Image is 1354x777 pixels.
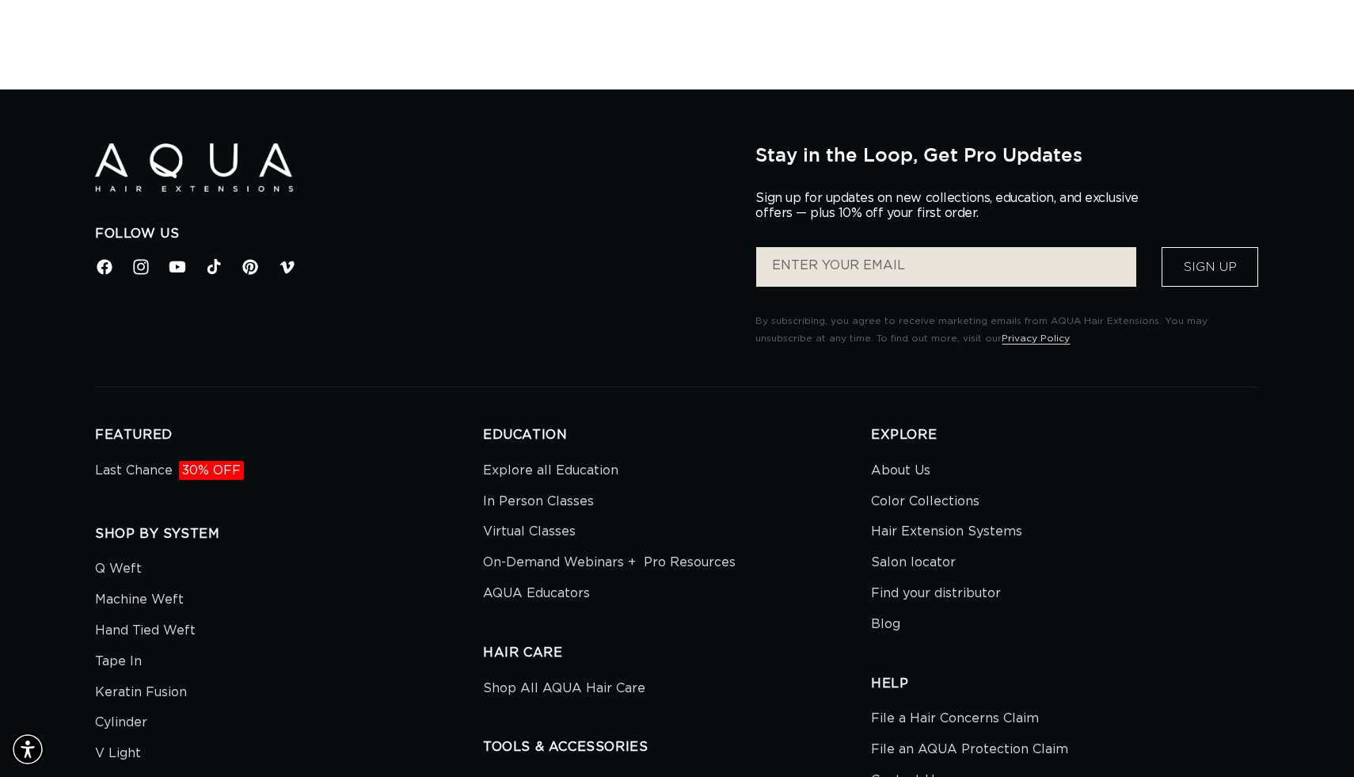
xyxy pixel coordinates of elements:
a: Hair Extension Systems [871,516,1022,547]
a: Blog [871,609,900,640]
a: File a Hair Concerns Claim [871,707,1039,734]
h2: Follow Us [95,226,732,242]
div: Accessibility Menu [10,732,45,767]
p: By subscribing, you agree to receive marketing emails from AQUA Hair Extensions. You may unsubscr... [755,313,1259,347]
iframe: Chat Widget [1275,701,1354,777]
a: Color Collections [871,486,979,517]
input: ENTER YOUR EMAIL [756,247,1136,287]
a: Q Weft [95,558,142,585]
a: Machine Weft [95,585,184,615]
a: Find your distributor [871,578,1001,609]
a: Salon locator [871,547,956,578]
a: V Light [95,738,141,769]
h2: HAIR CARE [483,645,871,661]
h2: HELP [871,676,1259,692]
a: Hand Tied Weft [95,615,196,646]
a: AQUA Educators [483,578,590,609]
a: In Person Classes [483,486,594,517]
h2: EXPLORE [871,427,1259,444]
h2: FEATURED [95,427,483,444]
p: Sign up for updates on new collections, education, and exclusive offers — plus 10% off your first... [755,191,1151,221]
span: 30% OFF [179,461,244,480]
a: Keratin Fusion [95,677,187,708]
a: Tape In [95,646,142,677]
a: Virtual Classes [483,516,576,547]
a: Cylinder [95,707,147,738]
a: Last Chance30% OFF [95,459,244,486]
a: Privacy Policy [1002,333,1070,343]
h2: Stay in the Loop, Get Pro Updates [755,143,1259,166]
img: Aqua Hair Extensions [95,143,293,192]
a: Explore all Education [483,459,618,486]
a: On-Demand Webinars + Pro Resources [483,547,736,578]
a: Shop All AQUA Hair Care [483,677,645,704]
a: About Us [871,459,930,486]
h2: TOOLS & ACCESSORIES [483,739,871,756]
a: File an AQUA Protection Claim [871,734,1068,765]
button: Sign Up [1162,247,1258,287]
h2: SHOP BY SYSTEM [95,526,483,543]
h2: EDUCATION [483,427,871,444]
